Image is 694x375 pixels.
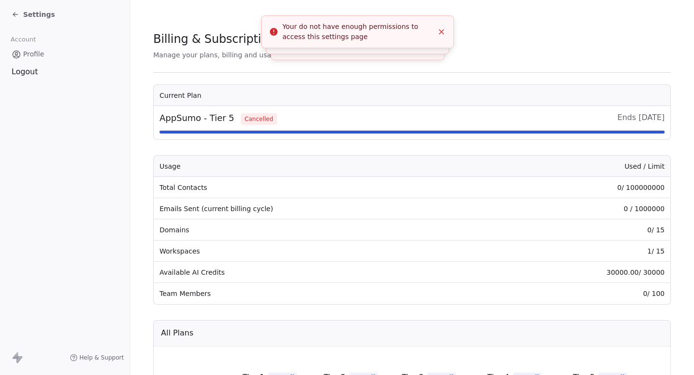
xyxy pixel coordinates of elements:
td: 0 / 1000000 [486,198,670,219]
th: Current Plan [154,85,670,106]
button: Close toast [435,26,448,38]
span: Billing & Subscription [153,32,275,46]
span: Ends [DATE] [617,112,665,125]
td: 30000.00 / 30000 [486,262,670,283]
span: Settings [23,10,55,19]
span: AppSumo - Tier 5 [160,112,277,125]
td: 0 / 100000000 [486,177,670,198]
div: Your do not have enough permissions to access this settings page [282,22,433,42]
span: Profile [23,49,44,59]
span: All Plans [161,327,193,339]
td: 0 / 15 [486,219,670,241]
span: Cancelled [241,113,277,125]
td: 1 / 15 [486,241,670,262]
td: Team Members [154,283,486,304]
td: Workspaces [154,241,486,262]
td: Emails Sent (current billing cycle) [154,198,486,219]
td: Total Contacts [154,177,486,198]
a: Help & Support [70,354,124,362]
td: Domains [154,219,486,241]
span: Account [6,32,40,47]
span: Help & Support [80,354,124,362]
span: Manage your plans, billing and usage [153,51,280,59]
td: 0 / 100 [486,283,670,304]
td: Available AI Credits [154,262,486,283]
th: Used / Limit [486,156,670,177]
a: Settings [12,10,55,19]
a: Profile [8,46,122,62]
th: Usage [154,156,486,177]
div: Logout [8,66,122,78]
